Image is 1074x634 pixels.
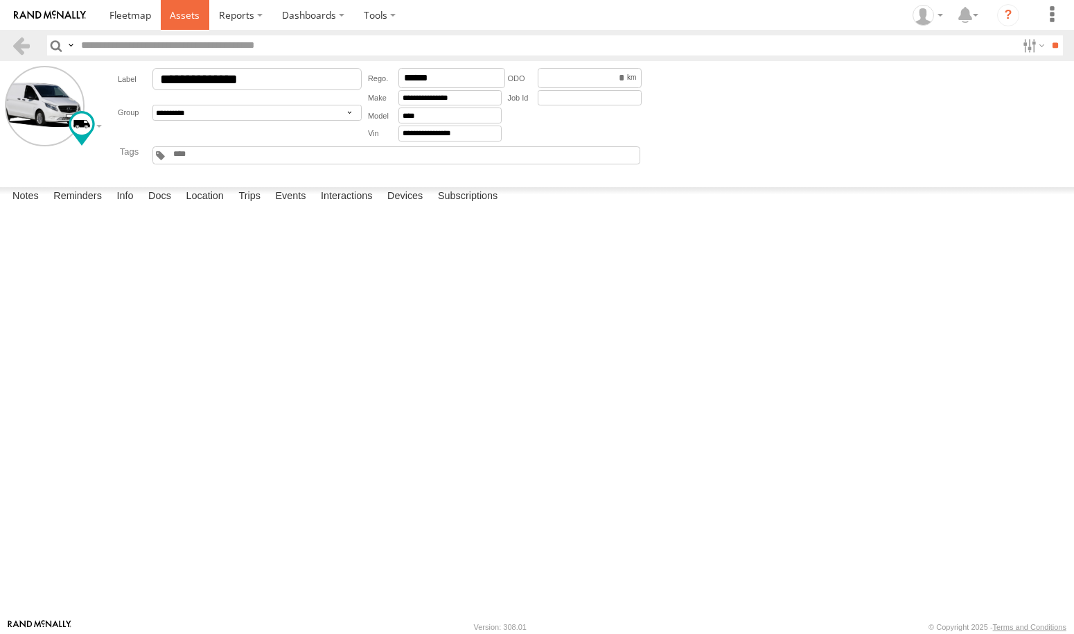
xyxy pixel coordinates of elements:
[993,623,1066,631] a: Terms and Conditions
[6,187,46,207] label: Notes
[11,35,31,55] a: Back to previous Page
[141,187,178,207] label: Docs
[179,187,231,207] label: Location
[69,111,95,146] div: Change Map Icon
[314,187,380,207] label: Interactions
[65,35,76,55] label: Search Query
[231,187,267,207] label: Trips
[928,623,1066,631] div: © Copyright 2025 -
[14,10,86,20] img: rand-logo.svg
[474,623,527,631] div: Version: 308.01
[908,5,948,26] div: Ajay Jain
[109,187,140,207] label: Info
[1017,35,1047,55] label: Search Filter Options
[268,187,312,207] label: Events
[997,4,1019,26] i: ?
[46,187,109,207] label: Reminders
[8,620,71,634] a: Visit our Website
[431,187,505,207] label: Subscriptions
[380,187,430,207] label: Devices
